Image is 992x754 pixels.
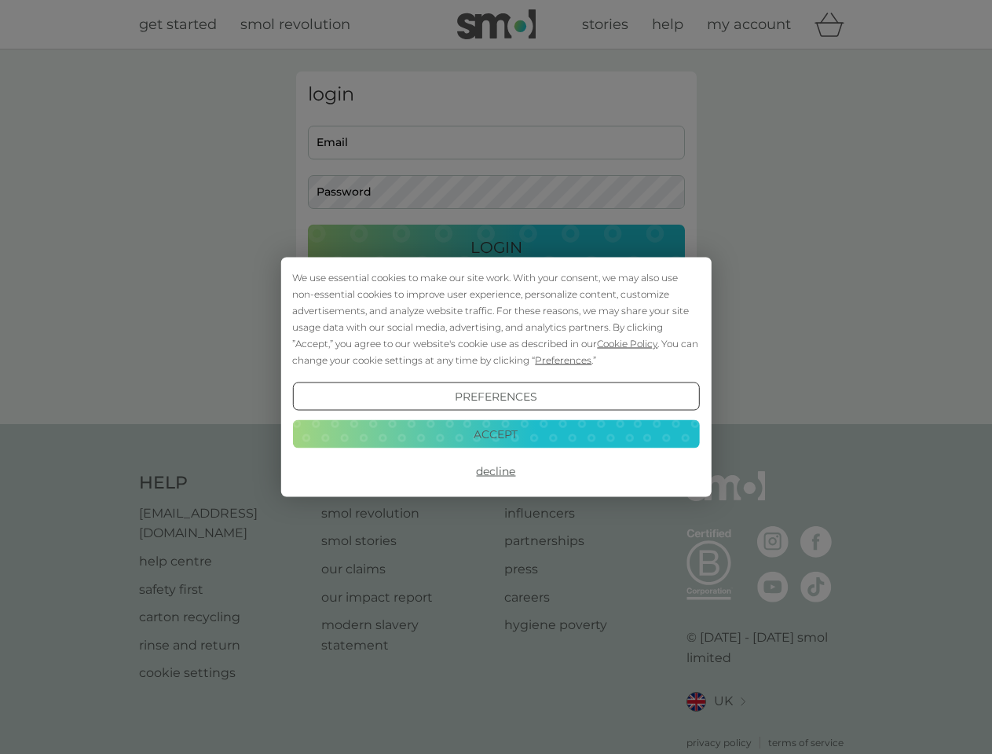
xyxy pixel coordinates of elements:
[292,457,699,485] button: Decline
[292,419,699,448] button: Accept
[292,269,699,368] div: We use essential cookies to make our site work. With your consent, we may also use non-essential ...
[292,382,699,411] button: Preferences
[280,258,711,497] div: Cookie Consent Prompt
[535,354,591,366] span: Preferences
[597,338,657,350] span: Cookie Policy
